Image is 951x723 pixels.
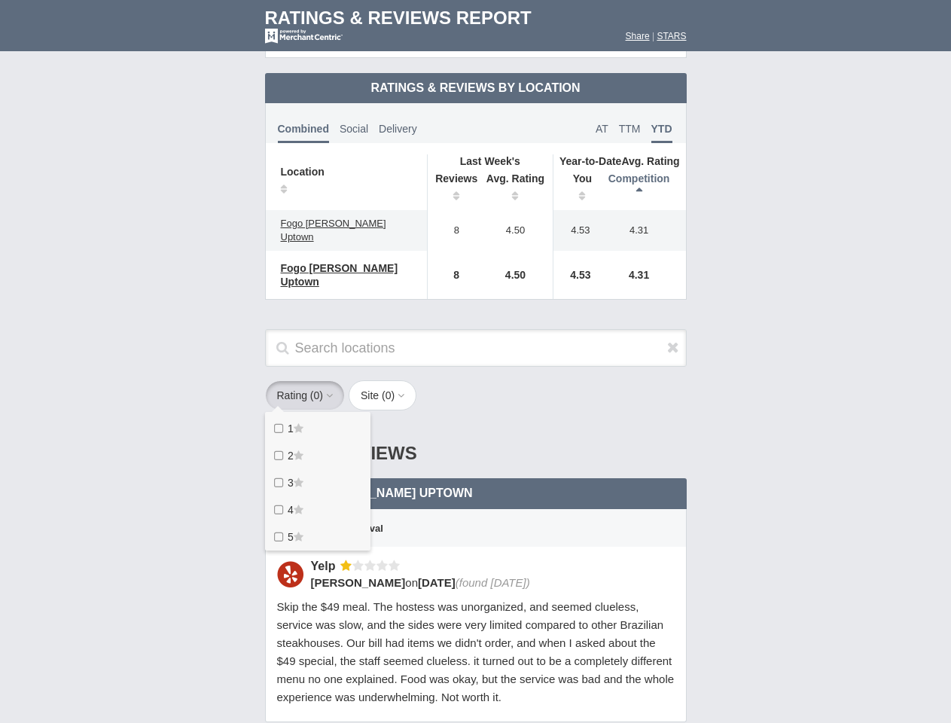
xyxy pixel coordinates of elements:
[281,218,386,243] span: Fogo [PERSON_NAME] Uptown
[311,558,341,574] div: Yelp
[340,123,368,135] span: Social
[288,450,294,462] span: 2
[478,168,553,210] th: Avg. Rating: activate to sort column ascending
[553,210,600,251] td: 4.53
[311,576,406,589] span: [PERSON_NAME]
[553,168,600,210] th: You: activate to sort column ascending
[478,210,553,251] td: 4.50
[559,155,621,167] span: Year-to-Date
[288,423,294,435] span: 1
[626,31,650,41] a: Share
[281,262,398,288] span: Fogo [PERSON_NAME] Uptown
[427,251,478,299] td: 8
[427,154,553,168] th: Last Week's
[265,29,343,44] img: mc-powered-by-logo-white-103.png
[553,154,686,168] th: Avg. Rating
[596,123,608,135] span: AT
[288,531,294,543] span: 5
[379,123,417,135] span: Delivery
[265,429,687,478] div: 1-Star Reviews
[600,210,686,251] td: 4.31
[288,504,294,516] span: 4
[266,154,428,210] th: Location: activate to sort column ascending
[478,251,553,299] td: 4.50
[277,600,675,703] span: Skip the $49 meal. The hostess was unorganized, and seemed clueless, service was slow, and the si...
[619,123,641,135] span: TTM
[265,380,346,410] button: Rating (0)
[553,251,600,299] td: 4.53
[311,575,665,590] div: on
[277,561,303,587] img: Yelp
[386,389,392,401] span: 0
[651,123,672,143] span: YTD
[657,31,686,41] a: STARS
[288,477,294,489] span: 3
[427,210,478,251] td: 8
[273,215,419,246] a: Fogo [PERSON_NAME] Uptown
[418,576,456,589] span: [DATE]
[456,576,530,589] span: (found [DATE])
[652,31,654,41] span: |
[427,168,478,210] th: Reviews: activate to sort column ascending
[278,123,329,143] span: Combined
[314,389,320,401] span: 0
[276,487,473,499] span: Fogo [PERSON_NAME] Uptown
[273,259,419,291] a: Fogo [PERSON_NAME] Uptown
[600,251,686,299] td: 4.31
[265,73,687,103] td: Ratings & Reviews by Location
[349,380,416,410] button: Site (0)
[600,168,686,210] th: Competition : activate to sort column descending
